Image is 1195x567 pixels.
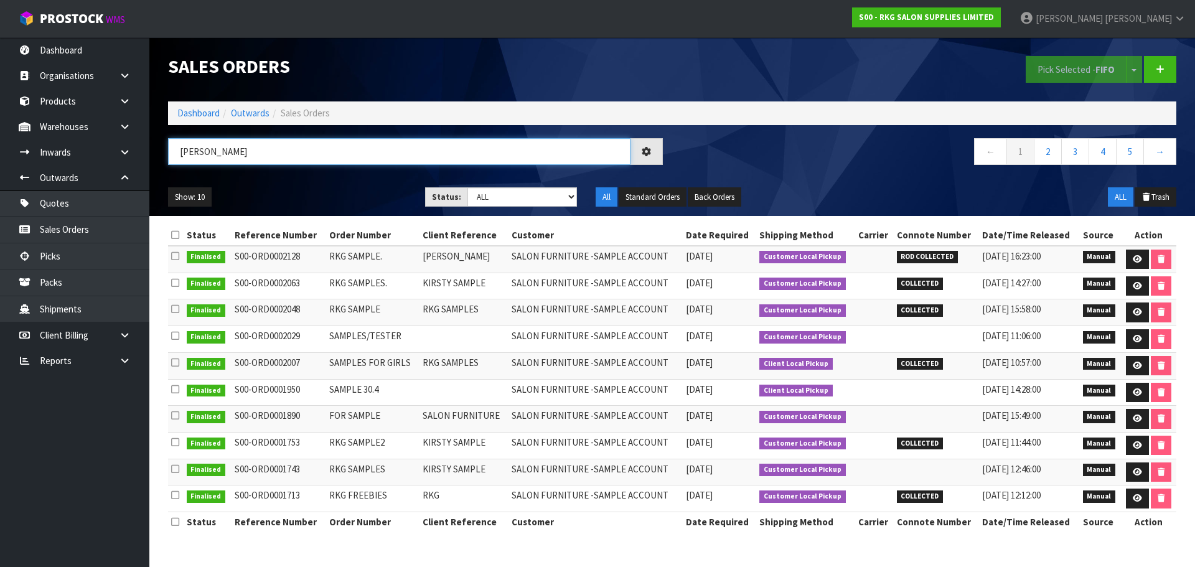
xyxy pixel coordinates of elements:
[1105,12,1172,24] span: [PERSON_NAME]
[982,250,1041,262] span: [DATE] 16:23:00
[982,303,1041,315] span: [DATE] 15:58:00
[419,273,508,299] td: KIRSTY SAMPLE
[508,485,683,512] td: SALON FURNITURE -SAMPLE ACCOUNT
[326,246,420,273] td: RKG SAMPLE.
[897,278,944,290] span: COLLECTED
[106,14,125,26] small: WMS
[897,304,944,317] span: COLLECTED
[232,326,326,353] td: S00-ORD0002029
[419,406,508,433] td: SALON FURNITURE
[759,490,846,503] span: Customer Local Pickup
[232,299,326,326] td: S00-ORD0002048
[326,352,420,379] td: SAMPLES FOR GIRLS
[683,512,756,532] th: Date Required
[686,330,713,342] span: [DATE]
[759,331,846,344] span: Customer Local Pickup
[187,358,226,370] span: Finalised
[508,406,683,433] td: SALON FURNITURE -SAMPLE ACCOUNT
[897,358,944,370] span: COLLECTED
[187,464,226,476] span: Finalised
[894,225,980,245] th: Connote Number
[982,489,1041,501] span: [DATE] 12:12:00
[852,7,1001,27] a: S00 - RKG SALON SUPPLIES LIMITED
[686,303,713,315] span: [DATE]
[187,411,226,423] span: Finalised
[686,383,713,395] span: [DATE]
[187,278,226,290] span: Finalised
[686,410,713,421] span: [DATE]
[1089,138,1117,165] a: 4
[1135,187,1176,207] button: Trash
[508,432,683,459] td: SALON FURNITURE -SAMPLE ACCOUNT
[168,187,212,207] button: Show: 10
[508,273,683,299] td: SALON FURNITURE -SAMPLE ACCOUNT
[508,379,683,406] td: SALON FURNITURE -SAMPLE ACCOUNT
[1061,138,1089,165] a: 3
[982,330,1041,342] span: [DATE] 11:06:00
[184,225,232,245] th: Status
[326,299,420,326] td: RKG SAMPLE
[982,410,1041,421] span: [DATE] 15:49:00
[232,459,326,485] td: S00-ORD0001743
[1083,358,1116,370] span: Manual
[1121,512,1176,532] th: Action
[759,358,833,370] span: Client Local Pickup
[596,187,617,207] button: All
[894,512,980,532] th: Connote Number
[982,357,1041,368] span: [DATE] 10:57:00
[40,11,103,27] span: ProStock
[187,385,226,397] span: Finalised
[508,225,683,245] th: Customer
[1083,278,1116,290] span: Manual
[759,385,833,397] span: Client Local Pickup
[432,192,461,202] strong: Status:
[419,299,508,326] td: RKG SAMPLES
[982,463,1041,475] span: [DATE] 12:46:00
[419,225,508,245] th: Client Reference
[281,107,330,119] span: Sales Orders
[19,11,34,26] img: cube-alt.png
[508,352,683,379] td: SALON FURNITURE -SAMPLE ACCOUNT
[979,225,1079,245] th: Date/Time Released
[326,273,420,299] td: RKG SAMPLES.
[508,459,683,485] td: SALON FURNITURE -SAMPLE ACCOUNT
[759,304,846,317] span: Customer Local Pickup
[419,352,508,379] td: RKG SAMPLES
[686,250,713,262] span: [DATE]
[419,246,508,273] td: [PERSON_NAME]
[326,459,420,485] td: RKG SAMPLES
[1080,512,1122,532] th: Source
[619,187,687,207] button: Standard Orders
[1026,56,1127,83] button: Pick Selected -FIFO
[1034,138,1062,165] a: 2
[232,273,326,299] td: S00-ORD0002063
[683,225,756,245] th: Date Required
[232,512,326,532] th: Reference Number
[1036,12,1103,24] span: [PERSON_NAME]
[187,251,226,263] span: Finalised
[177,107,220,119] a: Dashboard
[187,438,226,450] span: Finalised
[759,278,846,290] span: Customer Local Pickup
[759,464,846,476] span: Customer Local Pickup
[688,187,741,207] button: Back Orders
[187,304,226,317] span: Finalised
[232,225,326,245] th: Reference Number
[232,406,326,433] td: S00-ORD0001890
[168,138,630,165] input: Search sales orders
[686,357,713,368] span: [DATE]
[1083,331,1116,344] span: Manual
[897,438,944,450] span: COLLECTED
[979,512,1079,532] th: Date/Time Released
[1095,63,1115,75] strong: FIFO
[686,463,713,475] span: [DATE]
[1108,187,1133,207] button: ALL
[686,277,713,289] span: [DATE]
[508,512,683,532] th: Customer
[1083,490,1116,503] span: Manual
[759,438,846,450] span: Customer Local Pickup
[1083,464,1116,476] span: Manual
[184,512,232,532] th: Status
[232,352,326,379] td: S00-ORD0002007
[756,225,855,245] th: Shipping Method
